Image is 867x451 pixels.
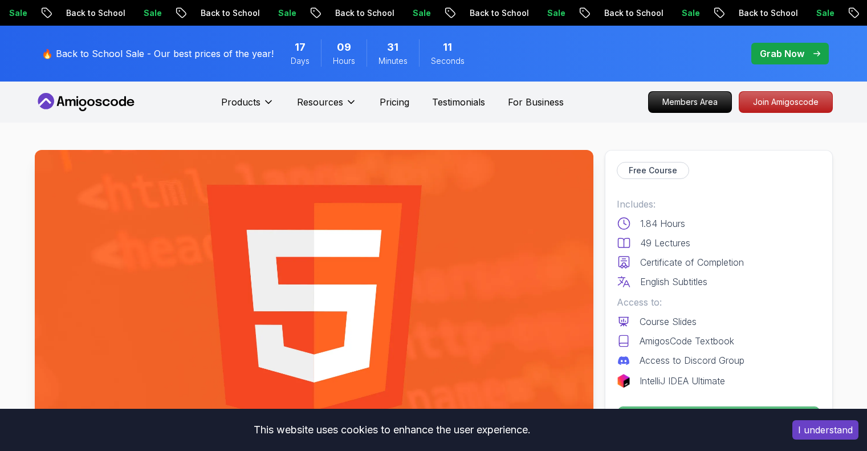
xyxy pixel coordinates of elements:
[295,39,306,55] span: 17 Days
[648,91,732,113] a: Members Area
[805,7,842,19] p: Sale
[324,7,402,19] p: Back to School
[432,95,485,109] a: Testimonials
[640,275,707,289] p: English Subtitles
[617,406,821,432] button: Enroll for Free
[459,7,536,19] p: Back to School
[337,39,351,55] span: 9 Hours
[640,374,725,388] p: IntelliJ IDEA Ultimate
[508,95,564,109] a: For Business
[792,420,858,440] button: Accept cookies
[617,295,821,309] p: Access to:
[333,55,355,67] span: Hours
[640,236,690,250] p: 49 Lectures
[380,95,409,109] a: Pricing
[649,92,731,112] p: Members Area
[739,91,833,113] a: Join Amigoscode
[267,7,304,19] p: Sale
[640,315,697,328] p: Course Slides
[55,7,133,19] p: Back to School
[443,39,452,55] span: 11 Seconds
[728,7,805,19] p: Back to School
[402,7,438,19] p: Sale
[640,255,744,269] p: Certificate of Completion
[42,47,274,60] p: 🔥 Back to School Sale - Our best prices of the year!
[133,7,169,19] p: Sale
[387,39,398,55] span: 31 Minutes
[378,55,408,67] span: Minutes
[629,165,677,176] p: Free Course
[291,55,310,67] span: Days
[760,47,804,60] p: Grab Now
[617,407,820,432] p: Enroll for Free
[536,7,573,19] p: Sale
[593,7,671,19] p: Back to School
[640,334,734,348] p: AmigosCode Textbook
[297,95,343,109] p: Resources
[640,354,744,367] p: Access to Discord Group
[297,95,357,118] button: Resources
[671,7,707,19] p: Sale
[221,95,260,109] p: Products
[9,417,775,442] div: This website uses cookies to enhance the user experience.
[739,92,832,112] p: Join Amigoscode
[431,55,465,67] span: Seconds
[640,217,685,230] p: 1.84 Hours
[617,374,630,388] img: jetbrains logo
[617,197,821,211] p: Includes:
[221,95,274,118] button: Products
[190,7,267,19] p: Back to School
